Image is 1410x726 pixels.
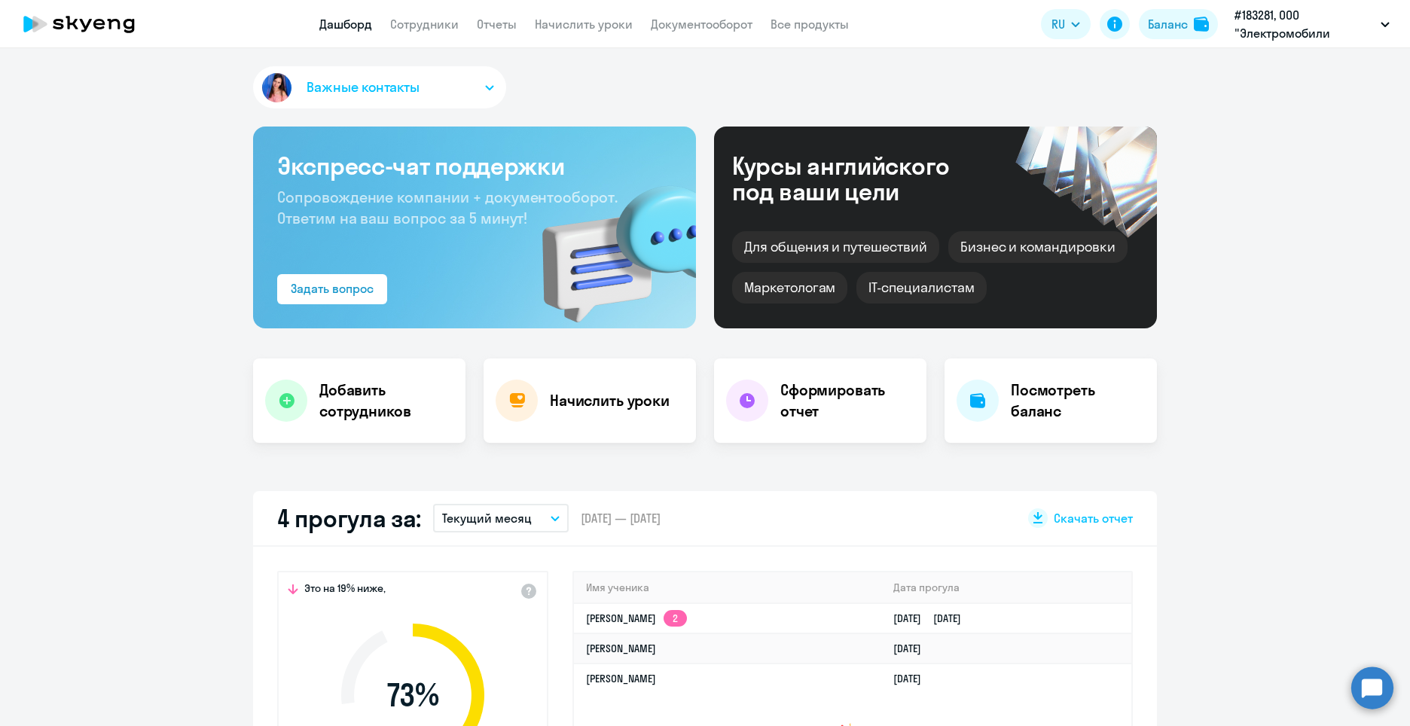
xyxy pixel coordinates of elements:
[664,610,687,627] app-skyeng-badge: 2
[732,231,939,263] div: Для общения и путешествий
[253,66,506,108] button: Важные контакты
[586,642,656,655] a: [PERSON_NAME]
[390,17,459,32] a: Сотрудники
[319,380,453,422] h4: Добавить сотрудников
[881,572,1131,603] th: Дата прогула
[651,17,752,32] a: Документооборот
[581,510,661,526] span: [DATE] — [DATE]
[277,151,672,181] h3: Экспресс-чат поддержки
[433,504,569,532] button: Текущий месяц
[1054,510,1133,526] span: Скачать отчет
[771,17,849,32] a: Все продукты
[277,188,618,227] span: Сопровождение компании + документооборот. Ответим на ваш вопрос за 5 минут!
[326,677,499,713] span: 73 %
[1051,15,1065,33] span: RU
[442,509,532,527] p: Текущий месяц
[586,612,687,625] a: [PERSON_NAME]2
[948,231,1128,263] div: Бизнес и командировки
[780,380,914,422] h4: Сформировать отчет
[319,17,372,32] a: Дашборд
[893,642,933,655] a: [DATE]
[732,272,847,304] div: Маркетологам
[304,581,386,599] span: Это на 19% ниже,
[277,503,421,533] h2: 4 прогула за:
[574,572,881,603] th: Имя ученика
[550,390,670,411] h4: Начислить уроки
[291,279,374,297] div: Задать вопрос
[307,78,420,97] span: Важные контакты
[1148,15,1188,33] div: Баланс
[893,612,973,625] a: [DATE][DATE]
[535,17,633,32] a: Начислить уроки
[477,17,517,32] a: Отчеты
[1227,6,1397,42] button: #183281, ООО "Электромобили Мануфэкчуринг Рус"
[1235,6,1375,42] p: #183281, ООО "Электромобили Мануфэкчуринг Рус"
[856,272,986,304] div: IT-специалистам
[586,672,656,685] a: [PERSON_NAME]
[259,70,295,105] img: avatar
[1041,9,1091,39] button: RU
[1139,9,1218,39] button: Балансbalance
[732,153,990,204] div: Курсы английского под ваши цели
[1194,17,1209,32] img: balance
[277,274,387,304] button: Задать вопрос
[893,672,933,685] a: [DATE]
[520,159,696,328] img: bg-img
[1011,380,1145,422] h4: Посмотреть баланс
